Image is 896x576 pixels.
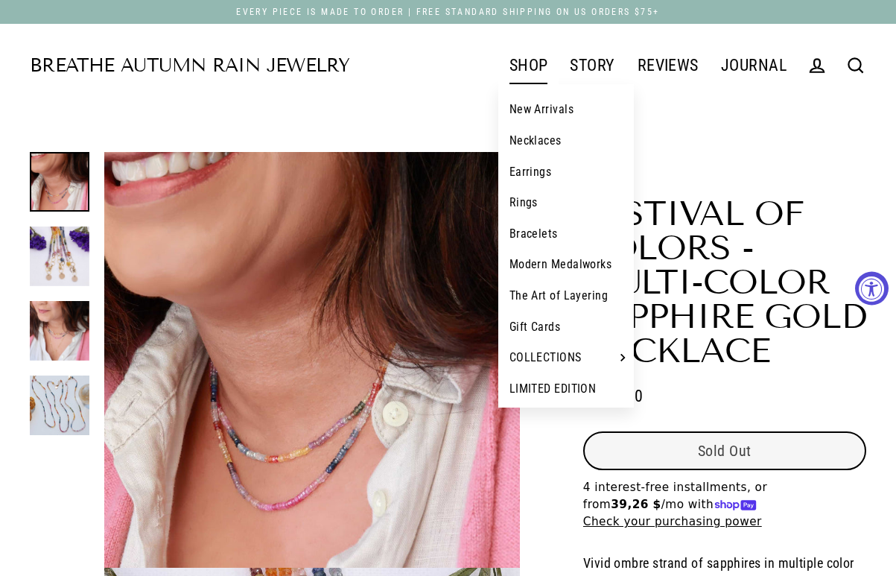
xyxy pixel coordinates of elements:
[583,197,866,368] h1: Festival of Colors - Multi-Color Sapphire Gold Necklace
[855,271,889,305] button: Accessibility Widget, click to open
[30,227,89,286] img: Festival of Colors - Multi-Color Sapphire Gold Necklace detail image | Breathe Autumn Rain Artisa...
[583,431,866,470] button: Sold Out
[498,311,635,343] a: Gift Cards
[498,47,559,84] a: SHOP
[498,342,635,373] a: COLLECTIONS
[498,373,635,405] a: LIMITED EDITION
[710,47,798,84] a: JOURNAL
[498,249,635,280] a: Modern Medalworks
[498,187,635,218] a: Rings
[498,94,635,125] a: New Arrivals
[498,280,635,311] a: The Art of Layering
[498,156,635,188] a: Earrings
[498,218,635,250] a: Bracelets
[30,376,89,435] img: Festival of Colors - Multi-Color Sapphire Gold Necklace alt image | Breathe Autumn Rain Artisan J...
[559,47,626,84] a: STORY
[698,442,752,460] span: Sold Out
[30,57,349,75] a: Breathe Autumn Rain Jewelry
[626,47,710,84] a: REVIEWS
[349,46,798,85] div: Primary
[498,125,635,156] a: Necklaces
[30,301,89,361] img: Festival of Colors - Multi-Color Sapphire Gold Necklace life style layering image | Breathe Autum...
